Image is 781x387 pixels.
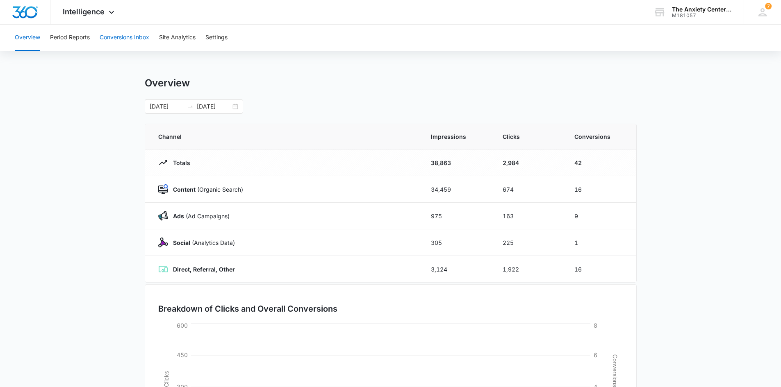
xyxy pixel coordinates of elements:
input: End date [197,102,231,111]
p: (Ad Campaigns) [168,212,230,220]
button: Settings [205,25,228,51]
button: Period Reports [50,25,90,51]
button: Conversions Inbox [100,25,149,51]
td: 42 [565,149,636,176]
span: Clicks [503,132,555,141]
span: 7 [765,3,772,9]
p: (Organic Search) [168,185,243,194]
p: Totals [168,158,190,167]
img: Social [158,238,168,247]
td: 305 [421,229,493,256]
strong: Content [173,186,196,193]
img: Content [158,184,168,194]
td: 2,984 [493,149,565,176]
td: 34,459 [421,176,493,203]
input: Start date [150,102,184,111]
span: Intelligence [63,7,105,16]
span: Conversions [574,132,623,141]
span: Impressions [431,132,483,141]
div: account name [672,6,732,13]
span: Channel [158,132,411,141]
p: (Analytics Data) [168,238,235,247]
span: swap-right [187,103,194,110]
td: 225 [493,229,565,256]
tspan: 600 [177,322,188,329]
button: Overview [15,25,40,51]
span: to [187,103,194,110]
tspan: Clicks [162,371,169,387]
strong: Social [173,239,190,246]
td: 16 [565,176,636,203]
img: Ads [158,211,168,221]
td: 9 [565,203,636,229]
tspan: 8 [594,322,597,329]
strong: Direct, Referral, Other [173,266,235,273]
td: 674 [493,176,565,203]
tspan: 6 [594,351,597,358]
td: 16 [565,256,636,283]
strong: Ads [173,213,184,220]
button: Site Analytics [159,25,196,51]
tspan: 450 [177,351,188,358]
td: 3,124 [421,256,493,283]
h3: Breakdown of Clicks and Overall Conversions [158,303,337,315]
td: 975 [421,203,493,229]
td: 163 [493,203,565,229]
div: notifications count [765,3,772,9]
div: account id [672,13,732,18]
td: 38,863 [421,149,493,176]
h1: Overview [145,77,190,89]
td: 1 [565,229,636,256]
tspan: Conversions [612,354,619,387]
td: 1,922 [493,256,565,283]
